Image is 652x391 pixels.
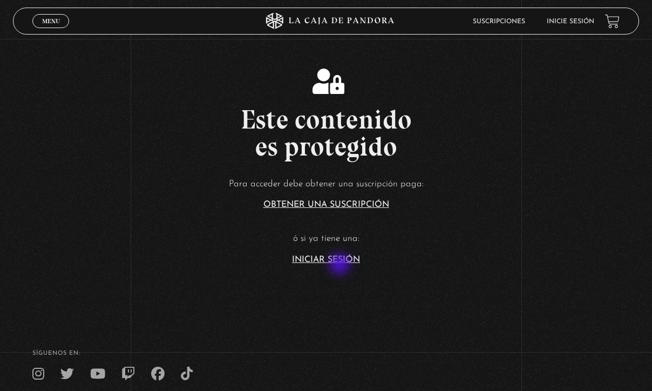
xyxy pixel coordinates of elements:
a: View your shopping cart [605,14,620,29]
a: Suscripciones [473,18,525,25]
span: Menu [42,18,60,24]
a: Inicie sesión [547,18,594,25]
a: Obtener una suscripción [263,200,389,209]
a: Iniciar Sesión [292,255,360,264]
span: Cerrar [38,27,64,35]
h4: SÍguenos en: [32,350,619,356]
